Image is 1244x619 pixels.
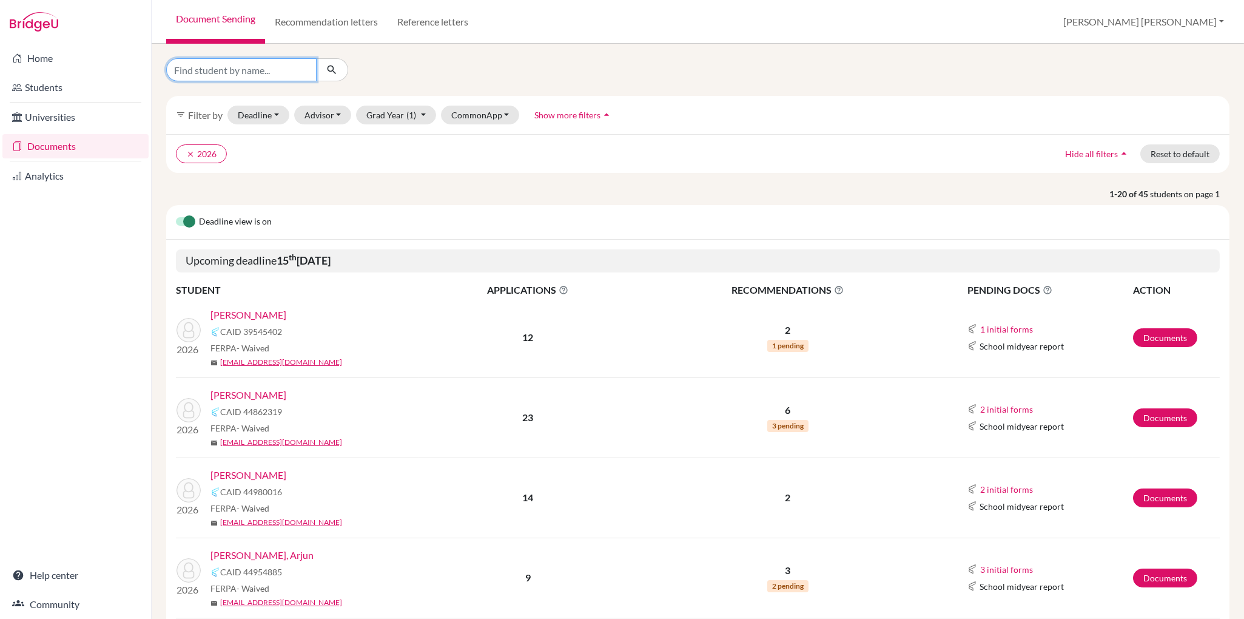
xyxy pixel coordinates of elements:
span: (1) [406,110,416,120]
span: FERPA [210,502,269,515]
img: Common App logo [210,567,220,577]
span: CAID 44954885 [220,566,282,578]
p: 2 [638,323,938,337]
th: STUDENT [176,282,419,298]
p: 2026 [177,502,201,517]
a: [EMAIL_ADDRESS][DOMAIN_NAME] [220,437,342,448]
button: clear2026 [176,144,227,163]
a: [EMAIL_ADDRESS][DOMAIN_NAME] [220,357,342,368]
img: Common App logo [967,341,977,351]
span: - Waived [237,583,269,594]
img: Common App logo [967,564,977,574]
span: 1 pending [767,340,809,352]
sup: th [289,252,297,262]
p: 2026 [177,583,201,597]
button: 3 initial forms [980,563,1034,577]
span: School midyear report [980,340,1064,353]
strong: 1-20 of 45 [1109,188,1150,200]
b: 15 [DATE] [277,254,331,267]
a: [PERSON_NAME] [210,308,286,322]
img: Koradia, Aditya [177,478,201,502]
a: Documents [1133,328,1197,347]
img: Bridge-U [10,12,58,32]
img: Common App logo [210,407,220,417]
b: 14 [522,492,533,503]
span: CAID 44862319 [220,405,282,418]
span: PENDING DOCS [967,283,1132,297]
button: Show more filtersarrow_drop_up [524,106,623,124]
a: Help center [2,563,149,587]
h5: Upcoming deadline [176,249,1220,272]
span: mail [210,600,218,607]
img: Cumings, Lauren [177,318,201,342]
span: APPLICATIONS [419,283,637,297]
img: Common App logo [967,581,977,591]
span: School midyear report [980,580,1064,593]
a: Documents [1133,489,1197,507]
img: Common App logo [210,487,220,497]
a: [EMAIL_ADDRESS][DOMAIN_NAME] [220,517,342,528]
span: - Waived [237,343,269,353]
span: - Waived [237,423,269,433]
a: Home [2,46,149,70]
button: 2 initial forms [980,402,1034,416]
a: Students [2,75,149,100]
span: RECOMMENDATIONS [638,283,938,297]
i: filter_list [176,110,186,120]
img: Common App logo [967,484,977,494]
button: Grad Year(1) [356,106,436,124]
span: mail [210,359,218,367]
span: FERPA [210,582,269,595]
a: [EMAIL_ADDRESS][DOMAIN_NAME] [220,597,342,608]
span: Filter by [188,109,223,121]
p: 2026 [177,422,201,437]
a: Analytics [2,164,149,188]
b: 9 [525,572,531,583]
a: Community [2,592,149,617]
button: Advisor [294,106,352,124]
button: Hide all filtersarrow_drop_up [1055,144,1140,163]
img: Common App logo [967,324,977,334]
button: CommonApp [441,106,520,124]
span: students on page 1 [1150,188,1229,200]
a: Universities [2,105,149,129]
span: 2 pending [767,580,809,592]
b: 12 [522,331,533,343]
span: Show more filters [534,110,600,120]
img: Common App logo [967,421,977,431]
span: Deadline view is on [199,215,272,229]
span: School midyear report [980,420,1064,433]
i: arrow_drop_up [1118,147,1130,160]
button: [PERSON_NAME] [PERSON_NAME] [1058,10,1229,33]
button: 2 initial forms [980,482,1034,496]
img: Common App logo [967,404,977,414]
span: FERPA [210,342,269,354]
span: CAID 39545402 [220,325,282,338]
button: 1 initial forms [980,322,1034,336]
p: 3 [638,563,938,578]
p: 2 [638,490,938,505]
a: [PERSON_NAME], Arjun [210,548,314,563]
b: 23 [522,411,533,423]
img: Guo, Xiaolin [177,398,201,422]
img: Koradia, Arjun [177,558,201,583]
span: School midyear report [980,500,1064,513]
a: Documents [2,134,149,158]
span: Hide all filters [1065,149,1118,159]
button: Deadline [227,106,289,124]
th: ACTION [1132,282,1220,298]
a: [PERSON_NAME] [210,468,286,482]
img: Common App logo [967,501,977,511]
span: mail [210,439,218,447]
a: Documents [1133,569,1197,587]
p: 2026 [177,342,201,357]
input: Find student by name... [166,58,317,81]
p: 6 [638,403,938,418]
i: arrow_drop_up [600,109,613,121]
i: clear [186,150,195,158]
img: Common App logo [210,327,220,337]
span: CAID 44980016 [220,485,282,498]
span: - Waived [237,503,269,513]
button: Reset to default [1140,144,1220,163]
span: mail [210,519,218,527]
